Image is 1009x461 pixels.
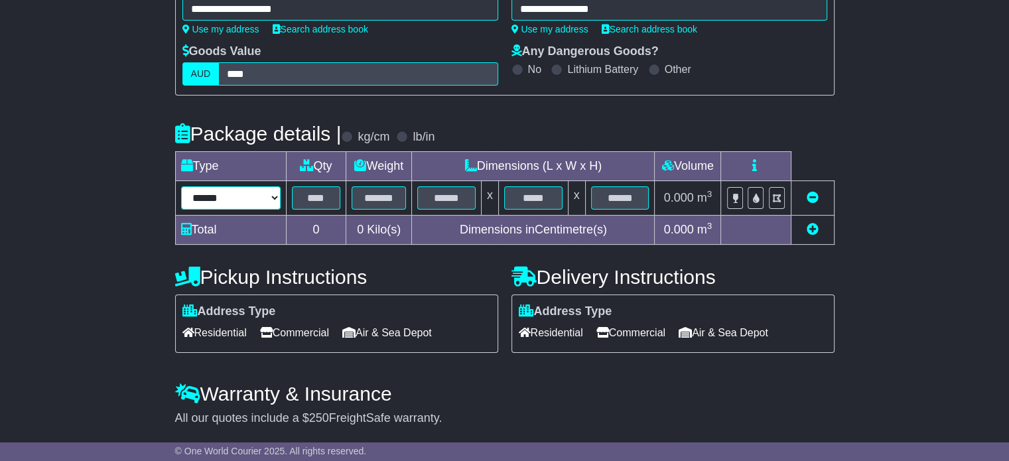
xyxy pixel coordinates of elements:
[413,130,435,145] label: lb/in
[175,446,367,456] span: © One World Courier 2025. All rights reserved.
[286,152,346,181] td: Qty
[182,62,220,86] label: AUD
[664,223,694,236] span: 0.000
[286,216,346,245] td: 0
[481,181,498,216] td: x
[357,223,364,236] span: 0
[567,63,638,76] label: Lithium Battery
[182,304,276,319] label: Address Type
[568,181,585,216] td: x
[342,322,432,343] span: Air & Sea Depot
[511,24,588,34] a: Use my address
[358,130,389,145] label: kg/cm
[511,266,835,288] h4: Delivery Instructions
[175,411,835,426] div: All our quotes include a $ FreightSafe warranty.
[519,304,612,319] label: Address Type
[519,322,583,343] span: Residential
[528,63,541,76] label: No
[807,223,819,236] a: Add new item
[707,189,712,199] sup: 3
[182,322,247,343] span: Residential
[412,216,655,245] td: Dimensions in Centimetre(s)
[175,266,498,288] h4: Pickup Instructions
[664,191,694,204] span: 0.000
[175,216,286,245] td: Total
[309,411,329,425] span: 250
[655,152,721,181] td: Volume
[175,152,286,181] td: Type
[175,383,835,405] h4: Warranty & Insurance
[602,24,697,34] a: Search address book
[707,221,712,231] sup: 3
[679,322,768,343] span: Air & Sea Depot
[346,152,412,181] td: Weight
[182,24,259,34] a: Use my address
[807,191,819,204] a: Remove this item
[511,44,659,59] label: Any Dangerous Goods?
[697,191,712,204] span: m
[346,216,412,245] td: Kilo(s)
[596,322,665,343] span: Commercial
[260,322,329,343] span: Commercial
[273,24,368,34] a: Search address book
[412,152,655,181] td: Dimensions (L x W x H)
[182,44,261,59] label: Goods Value
[175,123,342,145] h4: Package details |
[665,63,691,76] label: Other
[697,223,712,236] span: m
